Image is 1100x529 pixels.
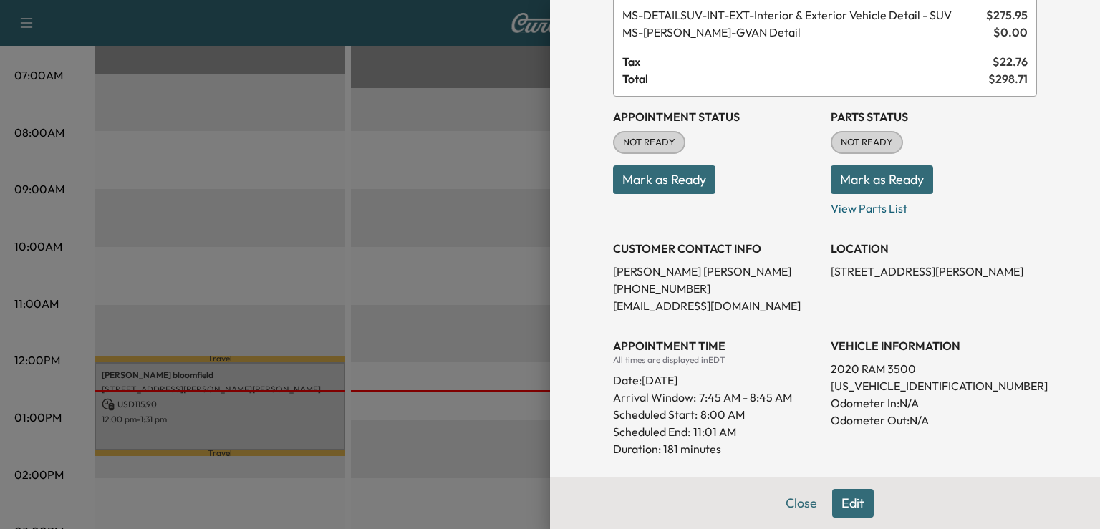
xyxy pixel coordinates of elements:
p: Odometer Out: N/A [831,412,1037,429]
span: NOT READY [614,135,684,150]
span: 7:45 AM - 8:45 AM [699,389,792,406]
span: $ 22.76 [993,53,1028,70]
p: 8:00 AM [700,406,745,423]
p: Scheduled Start: [613,406,698,423]
h3: VEHICLE INFORMATION [831,337,1037,354]
span: Interior & Exterior Vehicle Detail - SUV [622,6,980,24]
p: [STREET_ADDRESS][PERSON_NAME] [831,263,1037,280]
p: Duration: 181 minutes [613,440,819,457]
div: Date: [DATE] [613,366,819,389]
div: All times are displayed in EDT [613,354,819,366]
p: Arrival Window: [613,389,819,406]
span: $ 0.00 [993,24,1028,41]
button: Mark as Ready [613,165,715,194]
span: NOT READY [832,135,902,150]
h3: CUSTOMER CONTACT INFO [613,240,819,257]
button: Mark as Ready [831,165,933,194]
p: 11:01 AM [693,423,736,440]
span: Total [622,70,988,87]
span: $ 275.95 [986,6,1028,24]
button: Close [776,489,826,518]
p: [US_VEHICLE_IDENTIFICATION_NUMBER] [831,377,1037,394]
p: View Parts List [831,194,1037,217]
h3: Parts Status [831,108,1037,125]
p: 2020 RAM 3500 [831,360,1037,377]
h3: LOCATION [831,240,1037,257]
h3: APPOINTMENT TIME [613,337,819,354]
p: Odometer In: N/A [831,394,1037,412]
button: Edit [832,489,874,518]
p: [PERSON_NAME] [PERSON_NAME] [613,263,819,280]
h3: Appointment Status [613,108,819,125]
span: Tax [622,53,993,70]
p: [PHONE_NUMBER] [613,280,819,297]
span: $ 298.71 [988,70,1028,87]
span: GVAN Detail [622,24,988,41]
p: Scheduled End: [613,423,690,440]
p: [EMAIL_ADDRESS][DOMAIN_NAME] [613,297,819,314]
